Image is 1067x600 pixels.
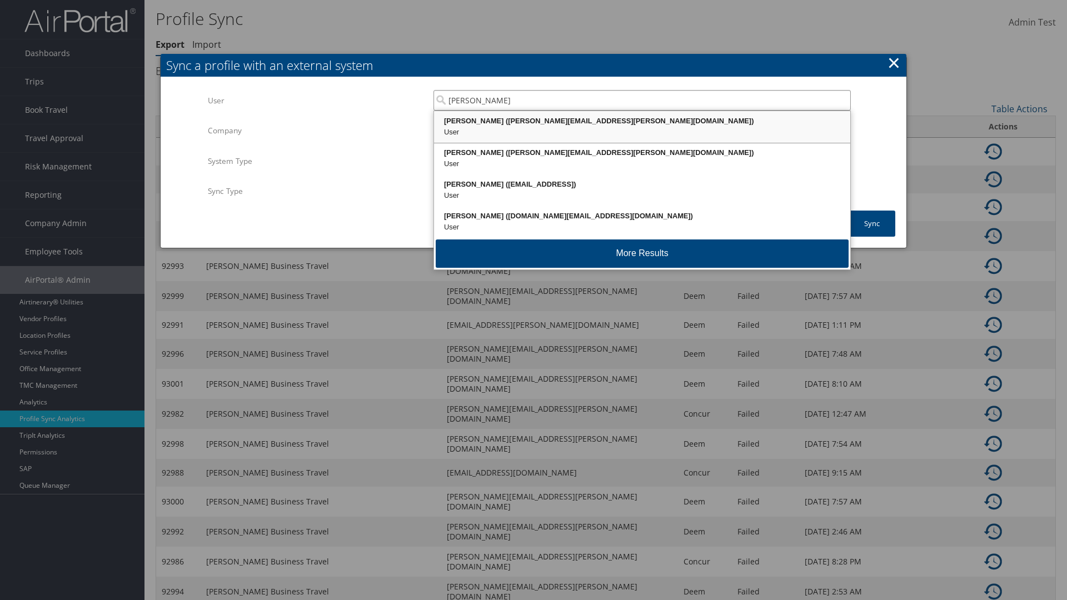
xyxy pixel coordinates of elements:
[436,116,849,127] div: [PERSON_NAME] ([PERSON_NAME][EMAIL_ADDRESS][PERSON_NAME][DOMAIN_NAME])
[436,158,849,169] div: User
[436,190,849,201] div: User
[208,151,425,172] label: System Type
[208,181,425,202] label: Sync Type
[208,90,425,111] label: User
[436,127,849,138] div: User
[208,120,425,141] label: Company
[436,211,849,222] div: [PERSON_NAME] ([DOMAIN_NAME][EMAIL_ADDRESS][DOMAIN_NAME])
[436,222,849,233] div: User
[849,211,895,237] button: Sync
[887,52,900,74] button: ×
[436,147,849,158] div: [PERSON_NAME] ([PERSON_NAME][EMAIL_ADDRESS][PERSON_NAME][DOMAIN_NAME])
[166,57,906,74] div: Sync a profile with an external system
[436,179,849,190] div: [PERSON_NAME] ([EMAIL_ADDRESS])
[436,239,849,268] button: More Results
